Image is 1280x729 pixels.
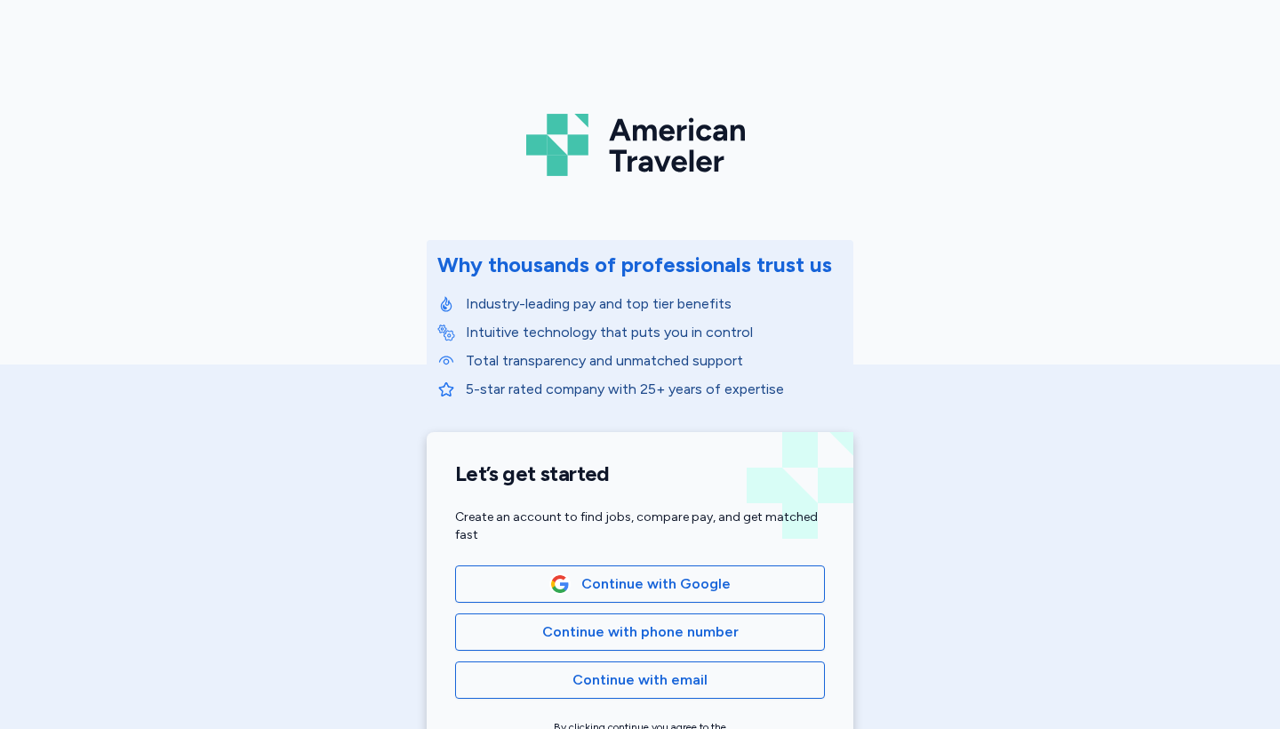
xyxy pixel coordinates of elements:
p: 5-star rated company with 25+ years of expertise [466,379,843,400]
p: Industry-leading pay and top tier benefits [466,293,843,315]
img: Google Logo [550,574,570,594]
button: Continue with phone number [455,613,825,651]
span: Continue with Google [581,573,731,595]
div: Create an account to find jobs, compare pay, and get matched fast [455,509,825,544]
p: Intuitive technology that puts you in control [466,322,843,343]
img: Logo [526,107,754,183]
span: Continue with phone number [542,621,739,643]
p: Total transparency and unmatched support [466,350,843,372]
button: Continue with email [455,661,825,699]
div: Why thousands of professionals trust us [437,251,832,279]
span: Continue with email [572,669,708,691]
h1: Let’s get started [455,461,825,487]
button: Google LogoContinue with Google [455,565,825,603]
